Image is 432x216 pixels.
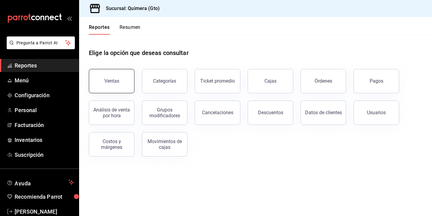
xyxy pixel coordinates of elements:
span: Reportes [15,61,74,70]
div: Análisis de venta por hora [93,107,131,118]
div: Ventas [104,78,119,84]
div: Órdenes [315,78,332,84]
div: Movimientos de cajas [146,139,183,150]
button: Datos de clientes [301,101,346,125]
span: Configuración [15,91,74,99]
button: Órdenes [301,69,346,93]
h3: Sucursal: Quimera (Gto) [101,5,160,12]
div: Cajas [264,77,277,85]
span: Inventarios [15,136,74,144]
div: Grupos modificadores [146,107,183,118]
div: Cancelaciones [202,110,233,115]
div: Costos y márgenes [93,139,131,150]
button: Categorías [142,69,187,93]
span: Pregunta a Parrot AI [16,40,65,46]
button: Movimientos de cajas [142,132,187,156]
button: Costos y márgenes [89,132,134,156]
span: Ayuda [15,179,66,186]
button: Ventas [89,69,134,93]
button: Grupos modificadores [142,101,187,125]
button: Reportes [89,24,110,35]
h1: Elige la opción que deseas consultar [89,48,189,57]
button: Pregunta a Parrot AI [7,36,75,49]
button: Usuarios [354,101,399,125]
span: Suscripción [15,151,74,159]
div: navigation tabs [89,24,141,35]
div: Pagos [370,78,383,84]
a: Pregunta a Parrot AI [4,44,75,50]
button: Descuentos [248,101,293,125]
span: Facturación [15,121,74,129]
span: Recomienda Parrot [15,193,74,201]
div: Descuentos [258,110,283,115]
button: Resumen [120,24,141,35]
div: Datos de clientes [305,110,342,115]
span: Personal [15,106,74,114]
button: Ticket promedio [195,69,240,93]
button: Pagos [354,69,399,93]
span: Menú [15,76,74,84]
button: Cancelaciones [195,101,240,125]
a: Cajas [248,69,293,93]
span: [PERSON_NAME] [15,207,74,216]
button: open_drawer_menu [67,16,72,21]
div: Ticket promedio [200,78,235,84]
button: Análisis de venta por hora [89,101,134,125]
div: Categorías [153,78,176,84]
div: Usuarios [367,110,386,115]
